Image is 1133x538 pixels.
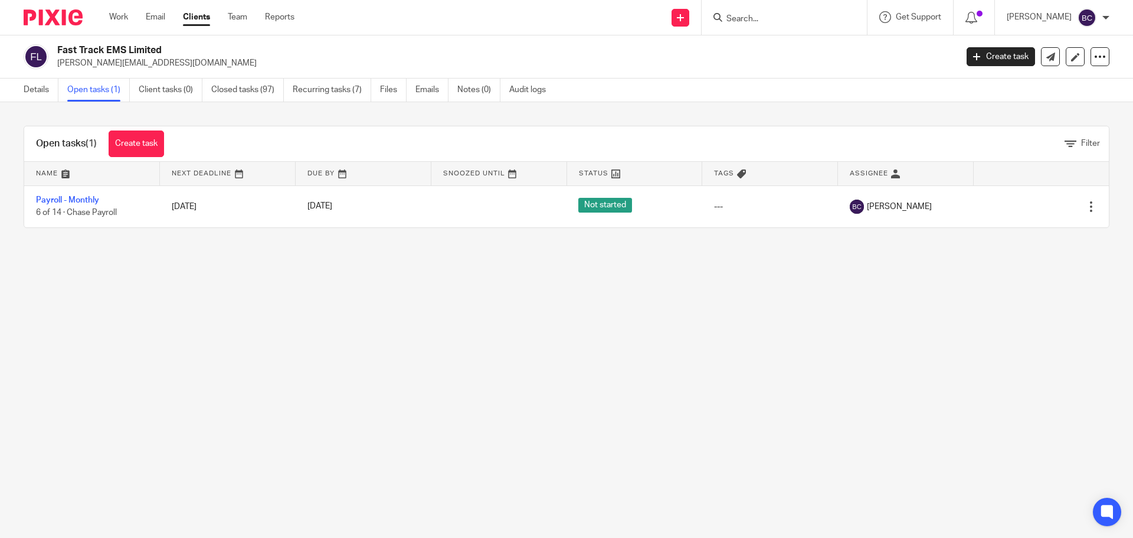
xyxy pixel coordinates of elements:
a: Work [109,11,128,23]
a: Create task [967,47,1035,66]
a: Recurring tasks (7) [293,79,371,102]
span: [PERSON_NAME] [867,201,932,213]
a: Notes (0) [457,79,500,102]
h1: Open tasks [36,138,97,150]
span: Snoozed Until [443,170,505,177]
span: Tags [714,170,734,177]
a: Create task [109,131,164,157]
span: (1) [86,139,97,148]
a: Files [380,79,407,102]
td: [DATE] [160,185,296,227]
a: Client tasks (0) [139,79,202,102]
span: Filter [1081,139,1100,148]
p: [PERSON_NAME] [1007,11,1072,23]
a: Emails [415,79,448,102]
a: Closed tasks (97) [211,79,284,102]
p: [PERSON_NAME][EMAIL_ADDRESS][DOMAIN_NAME] [57,57,949,69]
a: Payroll - Monthly [36,196,99,204]
a: Audit logs [509,79,555,102]
span: 6 of 14 · Chase Payroll [36,208,117,217]
a: Clients [183,11,210,23]
span: Get Support [896,13,941,21]
a: Reports [265,11,294,23]
a: Email [146,11,165,23]
span: Not started [578,198,632,213]
div: --- [714,201,826,213]
a: Team [228,11,247,23]
h2: Fast Track EMS Limited [57,44,771,57]
input: Search [725,14,831,25]
img: svg%3E [1078,8,1096,27]
a: Open tasks (1) [67,79,130,102]
span: Status [579,170,608,177]
a: Details [24,79,58,102]
span: [DATE] [307,203,332,211]
img: Pixie [24,9,83,25]
img: svg%3E [850,200,864,214]
img: svg%3E [24,44,48,69]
